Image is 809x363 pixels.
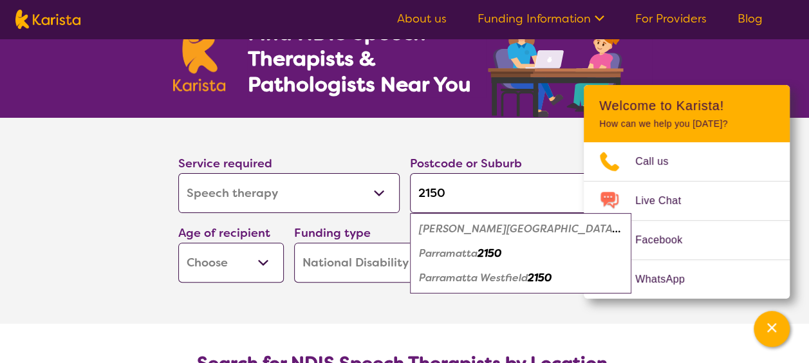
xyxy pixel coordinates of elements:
[416,217,625,241] div: Harris Park 2150
[416,241,625,266] div: Parramatta 2150
[635,270,700,289] span: WhatsApp
[584,260,790,299] a: Web link opens in a new tab.
[419,271,528,284] em: Parramatta Westfield
[410,173,631,213] input: Type
[584,85,790,299] div: Channel Menu
[528,271,552,284] em: 2150
[635,230,698,250] span: Facebook
[419,222,620,236] em: [PERSON_NAME][GEOGRAPHIC_DATA]
[15,10,80,29] img: Karista logo
[599,98,774,113] h2: Welcome to Karista!
[478,5,637,118] img: speech-therapy
[397,11,447,26] a: About us
[599,118,774,129] p: How can we help you [DATE]?
[584,142,790,299] ul: Choose channel
[247,20,485,97] h1: Find NDIS Speech Therapists & Pathologists Near You
[635,191,696,210] span: Live Chat
[478,11,604,26] a: Funding Information
[178,225,270,241] label: Age of recipient
[635,11,707,26] a: For Providers
[635,152,684,171] span: Call us
[294,225,371,241] label: Funding type
[410,156,522,171] label: Postcode or Suburb
[173,22,226,91] img: Karista logo
[478,247,501,260] em: 2150
[754,311,790,347] button: Channel Menu
[416,266,625,290] div: Parramatta Westfield 2150
[178,156,272,171] label: Service required
[738,11,763,26] a: Blog
[419,247,478,260] em: Parramatta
